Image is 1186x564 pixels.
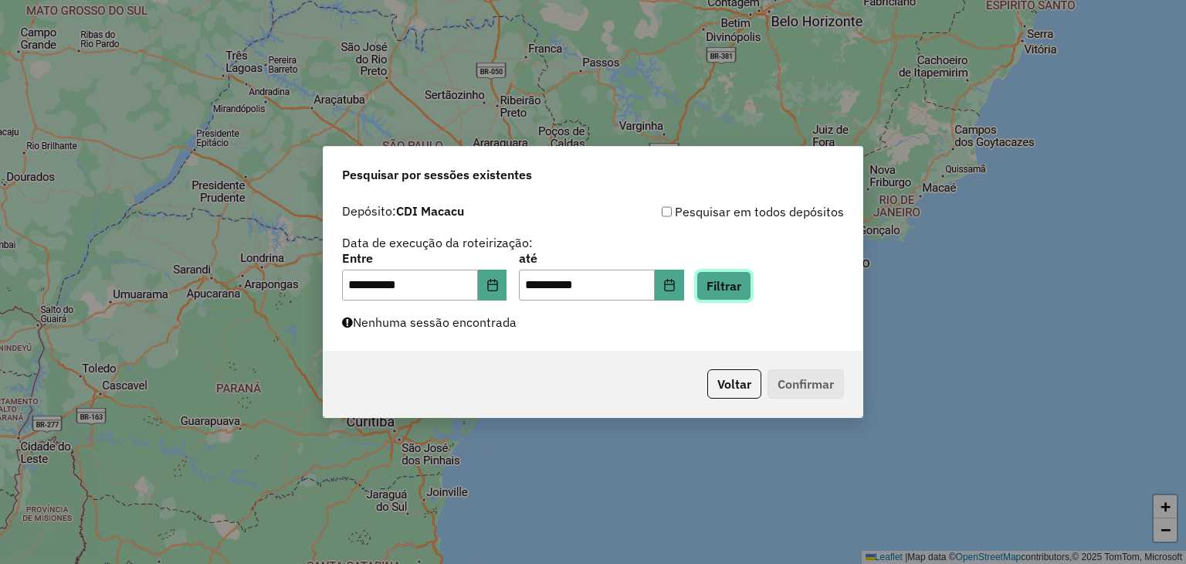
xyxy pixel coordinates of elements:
[342,249,507,267] label: Entre
[342,165,532,184] span: Pesquisar por sessões existentes
[478,270,507,301] button: Choose Date
[707,369,761,399] button: Voltar
[342,233,533,252] label: Data de execução da roteirização:
[396,203,464,219] strong: CDI Macacu
[342,202,464,220] label: Depósito:
[593,202,844,221] div: Pesquisar em todos depósitos
[655,270,684,301] button: Choose Date
[696,271,751,301] button: Filtrar
[519,249,683,267] label: até
[342,313,517,331] label: Nenhuma sessão encontrada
